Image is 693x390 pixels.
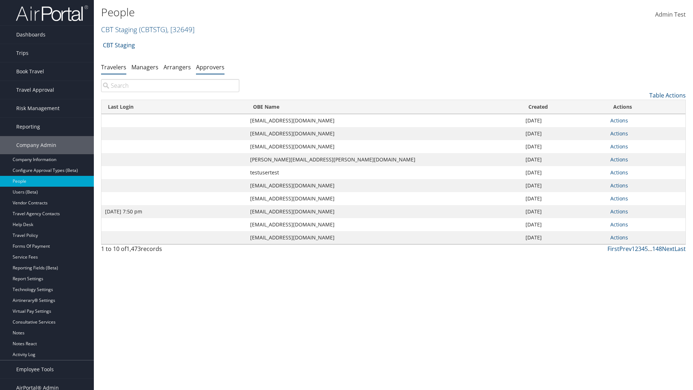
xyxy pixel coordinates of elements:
td: [DATE] [522,114,607,127]
input: Search [101,79,239,92]
a: Actions [610,169,628,176]
td: [DATE] [522,205,607,218]
a: Next [662,245,675,253]
td: testusertest [247,166,522,179]
span: … [648,245,652,253]
a: Actions [610,208,628,215]
td: [EMAIL_ADDRESS][DOMAIN_NAME] [247,140,522,153]
a: Prev [619,245,632,253]
a: Managers [131,63,158,71]
a: Arrangers [164,63,191,71]
td: [DATE] [522,218,607,231]
td: [DATE] [522,192,607,205]
span: Dashboards [16,26,45,44]
td: [EMAIL_ADDRESS][DOMAIN_NAME] [247,231,522,244]
a: Actions [610,221,628,228]
a: 2 [635,245,638,253]
a: Admin Test [655,4,686,26]
a: Actions [610,234,628,241]
span: Reporting [16,118,40,136]
th: OBE Name: activate to sort column ascending [247,100,522,114]
th: Actions [607,100,685,114]
a: Actions [610,195,628,202]
td: [EMAIL_ADDRESS][DOMAIN_NAME] [247,218,522,231]
span: Company Admin [16,136,56,154]
a: 3 [638,245,641,253]
span: Risk Management [16,99,60,117]
td: [EMAIL_ADDRESS][DOMAIN_NAME] [247,192,522,205]
a: CBT Staging [103,38,135,52]
h1: People [101,5,491,20]
a: 4 [641,245,645,253]
td: [DATE] [522,166,607,179]
div: 1 to 10 of records [101,244,239,257]
td: [DATE] [522,140,607,153]
a: Actions [610,182,628,189]
a: Travelers [101,63,126,71]
td: [EMAIL_ADDRESS][DOMAIN_NAME] [247,127,522,140]
td: [EMAIL_ADDRESS][DOMAIN_NAME] [247,179,522,192]
span: Trips [16,44,29,62]
td: [PERSON_NAME][EMAIL_ADDRESS][PERSON_NAME][DOMAIN_NAME] [247,153,522,166]
td: [DATE] 7:50 pm [101,205,247,218]
a: Last [675,245,686,253]
a: First [607,245,619,253]
td: [DATE] [522,153,607,166]
td: [DATE] [522,231,607,244]
a: Actions [610,130,628,137]
span: Travel Approval [16,81,54,99]
a: 5 [645,245,648,253]
a: 148 [652,245,662,253]
span: 1,473 [126,245,141,253]
a: Actions [610,156,628,163]
th: Created: activate to sort column ascending [522,100,607,114]
a: Table Actions [649,91,686,99]
td: [DATE] [522,127,607,140]
img: airportal-logo.png [16,5,88,22]
td: [EMAIL_ADDRESS][DOMAIN_NAME] [247,205,522,218]
td: [DATE] [522,179,607,192]
td: [EMAIL_ADDRESS][DOMAIN_NAME] [247,114,522,127]
a: Actions [610,143,628,150]
a: 1 [632,245,635,253]
span: Admin Test [655,10,686,18]
span: ( CBTSTG ) [139,25,167,34]
span: , [ 32649 ] [167,25,195,34]
th: Last Login: activate to sort column ascending [101,100,247,114]
a: Approvers [196,63,225,71]
span: Employee Tools [16,360,54,378]
span: Book Travel [16,62,44,81]
a: CBT Staging [101,25,195,34]
a: Actions [610,117,628,124]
